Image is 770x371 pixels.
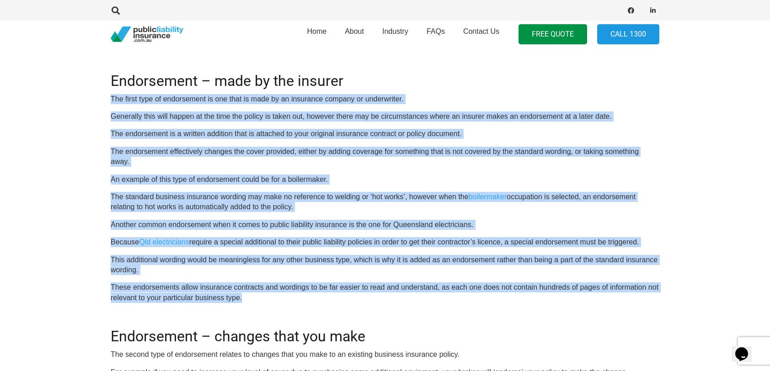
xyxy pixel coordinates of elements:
[111,61,659,90] h2: Endorsement – made by the insurer
[111,255,659,276] p: This additional wording would be meaningless for any other business type, which is why it is adde...
[111,147,659,167] p: The endorsement effectively changes the cover provided, either by adding coverage for something t...
[463,27,499,35] span: Contact Us
[469,193,507,201] a: boilermaker
[111,94,659,104] p: The first type of endorsement is one that is made by an insurance company or underwriter.
[111,175,659,185] p: An example of this type of endorsement could be for a boilermaker.
[647,4,659,17] a: LinkedIn
[107,6,125,15] a: Search
[427,27,445,35] span: FAQs
[336,18,373,51] a: About
[111,350,659,360] p: The second type of endorsement relates to changes that you make to an existing business insurance...
[625,4,637,17] a: Facebook
[373,18,417,51] a: Industry
[111,237,659,247] p: Because require a special additional to their public liability policies in order to get their con...
[111,282,659,303] p: These endorsements allow insurance contracts and wordings to be far easier to read and understand...
[111,26,183,42] a: pli_logotransparent
[345,27,364,35] span: About
[139,238,189,246] a: Qld electricians
[382,27,408,35] span: Industry
[111,129,659,139] p: The endorsement is a written addition that is attached to your original insurance contract or pol...
[454,18,508,51] a: Contact Us
[597,24,659,45] a: Call 1300
[111,192,659,212] p: The standard business insurance wording may make no reference to welding or ‘hot works’, however ...
[111,317,659,345] h2: Endorsement – changes that you make
[111,220,659,230] p: Another common endorsement when it comes to public liability insurance is the one for Queensland ...
[298,18,336,51] a: Home
[519,24,587,45] a: FREE QUOTE
[732,334,761,362] iframe: chat widget
[417,18,454,51] a: FAQs
[111,111,659,122] p: Generally this will happen at the time the policy is taken out, however there may be circumstance...
[307,27,326,35] span: Home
